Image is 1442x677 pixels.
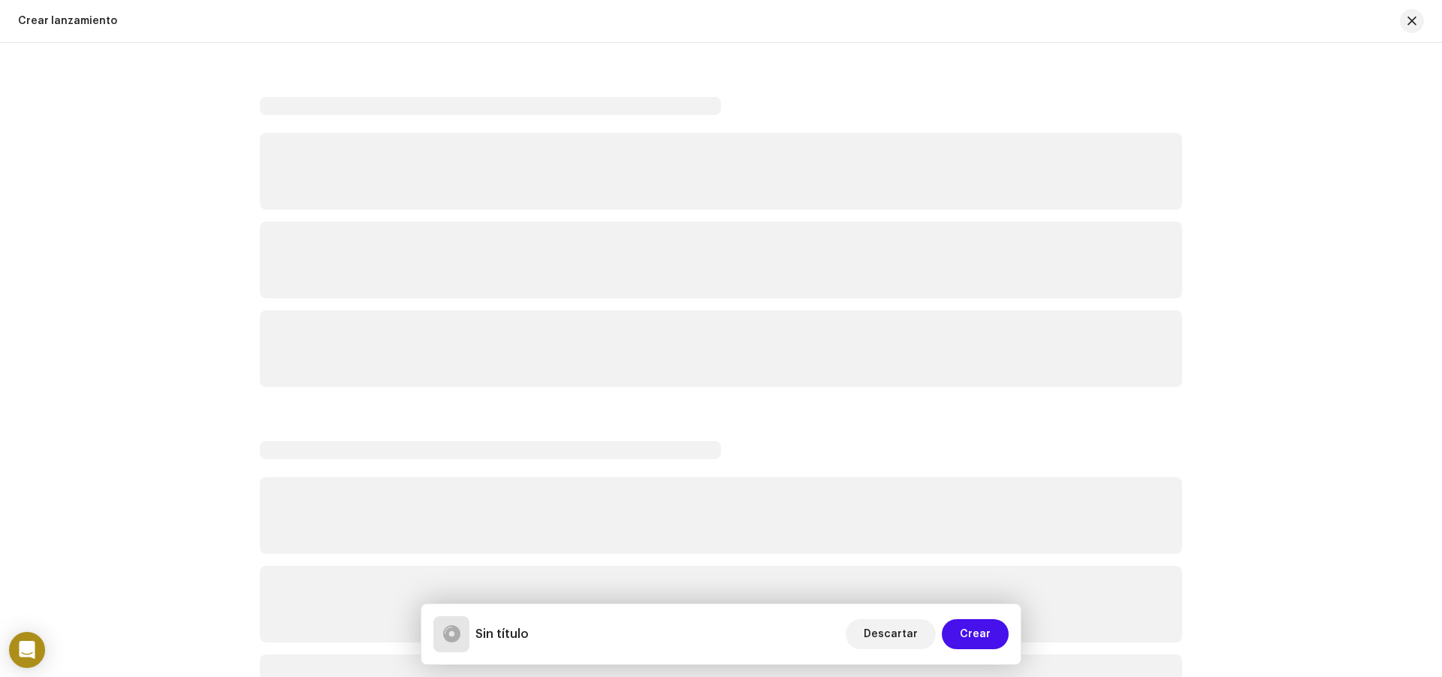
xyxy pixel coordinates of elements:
[942,619,1009,649] button: Crear
[846,619,936,649] button: Descartar
[960,619,991,649] span: Crear
[475,625,529,643] h5: Sin título
[864,619,918,649] span: Descartar
[9,632,45,668] div: Open Intercom Messenger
